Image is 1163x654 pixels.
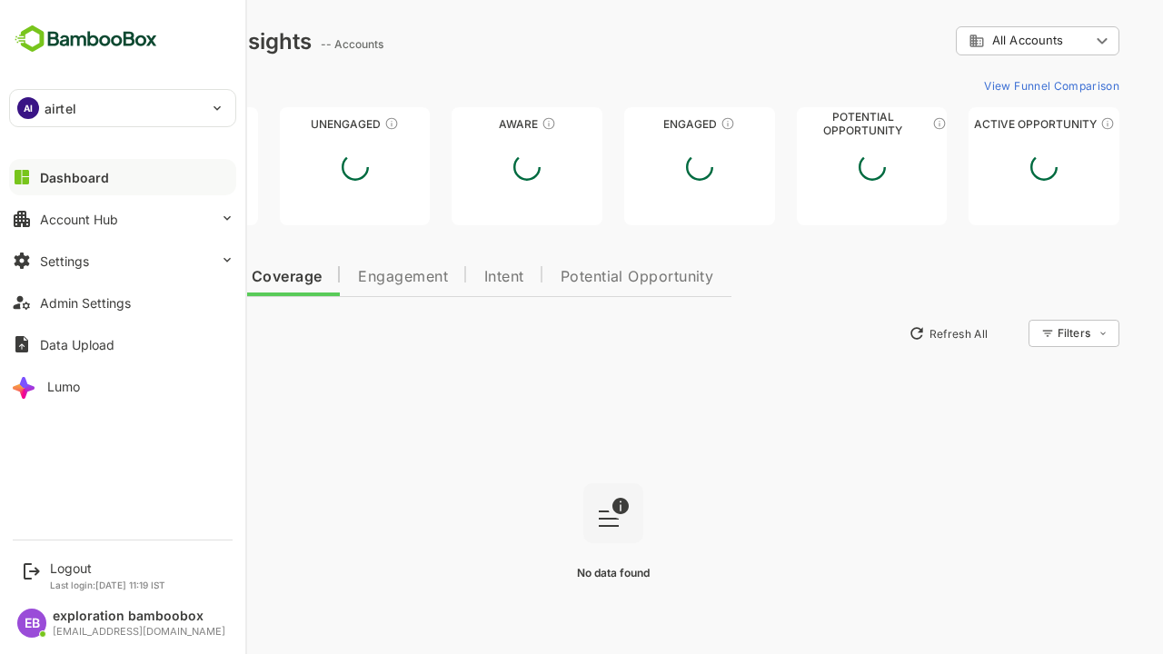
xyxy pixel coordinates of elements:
span: Intent [421,270,461,284]
span: Data Quality and Coverage [62,270,258,284]
div: Dashboard Insights [44,28,248,54]
div: Filters [994,326,1027,340]
span: Engagement [294,270,384,284]
div: These accounts have open opportunities which might be at any of the Sales Stages [1037,116,1051,131]
div: Settings [40,253,89,269]
div: All Accounts [905,33,1027,49]
div: Dashboard [40,170,109,185]
p: airtel [45,99,76,118]
div: Data Upload [40,337,114,352]
div: Unengaged [216,117,367,131]
button: Admin Settings [9,284,236,321]
div: Filters [992,317,1056,350]
button: Dashboard [9,159,236,195]
button: Data Upload [9,326,236,362]
div: Active Opportunity [905,117,1056,131]
div: [EMAIL_ADDRESS][DOMAIN_NAME] [53,626,225,638]
button: View Funnel Comparison [913,71,1056,100]
span: No data found [513,566,586,580]
div: Account Hub [40,212,118,227]
div: These accounts have not been engaged with for a defined time period [148,116,163,131]
div: Potential Opportunity [733,117,884,131]
div: All Accounts [892,24,1056,59]
div: These accounts are MQAs and can be passed on to Inside Sales [869,116,883,131]
div: These accounts are warm, further nurturing would qualify them to MQAs [657,116,671,131]
div: Engaged [561,117,711,131]
button: Lumo [9,368,236,404]
span: Potential Opportunity [497,270,651,284]
ag: -- Accounts [257,37,325,51]
img: BambooboxFullLogoMark.5f36c76dfaba33ec1ec1367b70bb1252.svg [9,22,163,56]
div: EB [17,609,46,638]
div: These accounts have just entered the buying cycle and need further nurturing [478,116,492,131]
p: Last login: [DATE] 11:19 IST [50,580,165,590]
div: Unreached [44,117,194,131]
div: These accounts have not shown enough engagement and need nurturing [321,116,335,131]
div: exploration bamboobox [53,609,225,624]
button: Refresh All [837,319,932,348]
div: Aware [388,117,539,131]
div: AIairtel [10,90,235,126]
button: New Insights [44,317,176,350]
button: Account Hub [9,201,236,237]
div: AI [17,97,39,119]
div: Logout [50,560,165,576]
button: Settings [9,243,236,279]
div: Lumo [47,379,80,394]
div: Admin Settings [40,295,131,311]
span: All Accounts [929,34,999,47]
